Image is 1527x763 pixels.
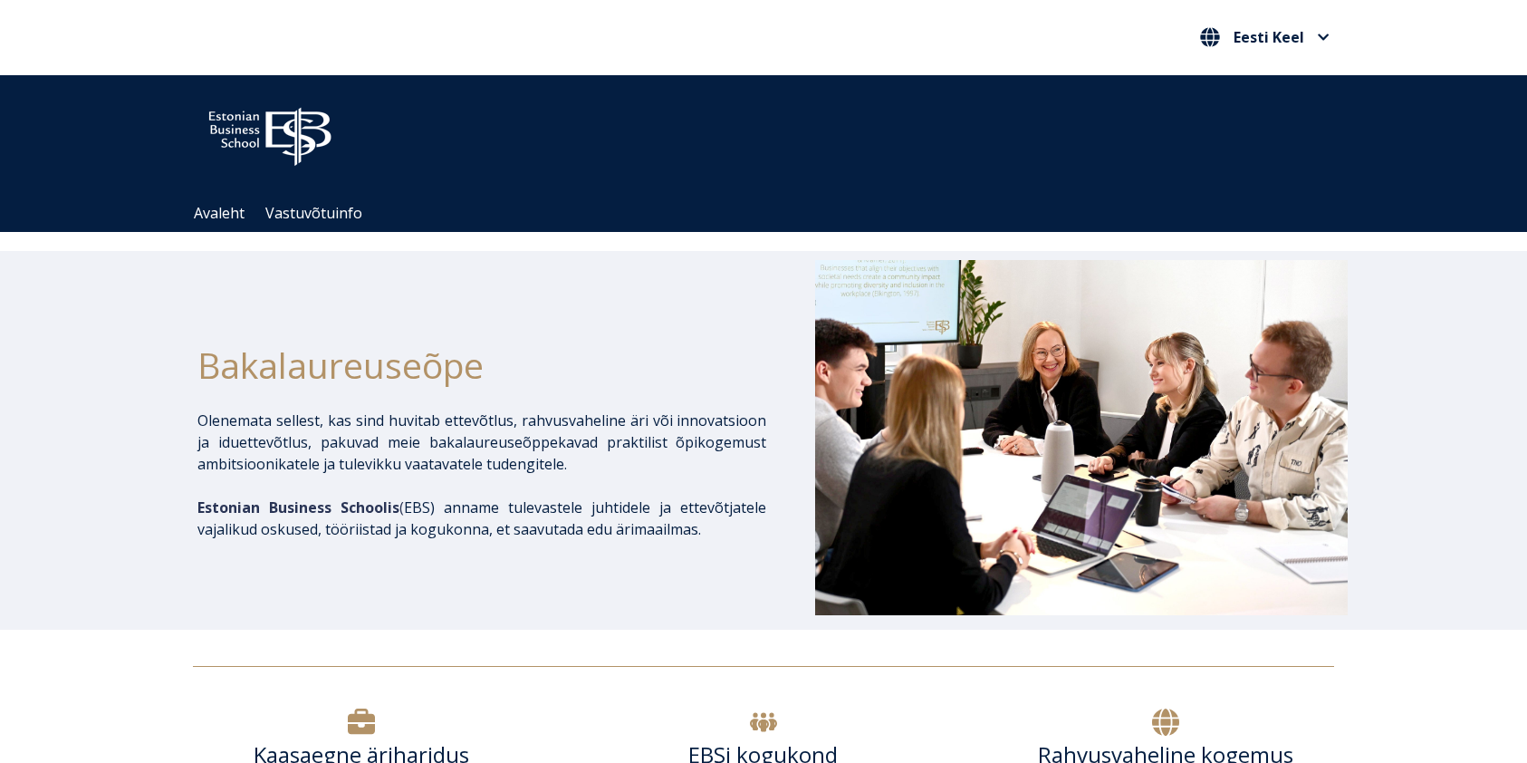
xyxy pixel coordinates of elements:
img: Bakalaureusetudengid [815,260,1348,615]
span: ( [197,497,404,517]
h1: Bakalaureuseõpe [197,338,766,391]
p: EBS) anname tulevastele juhtidele ja ettevõtjatele vajalikud oskused, tööriistad ja kogukonna, et... [197,497,766,540]
span: Eesti Keel [1234,30,1304,44]
img: ebs_logo2016_white [193,93,347,171]
a: Avaleht [194,203,245,223]
div: Navigation Menu [184,195,1361,232]
p: Olenemata sellest, kas sind huvitab ettevõtlus, rahvusvaheline äri või innovatsioon ja iduettevõt... [197,410,766,475]
button: Eesti Keel [1196,23,1334,52]
a: Vastuvõtuinfo [265,203,362,223]
span: Estonian Business Schoolis [197,497,399,517]
nav: Vali oma keel [1196,23,1334,53]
